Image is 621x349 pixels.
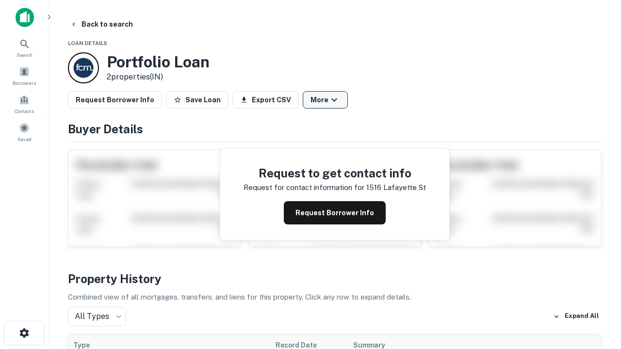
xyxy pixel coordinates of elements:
img: capitalize-icon.png [16,8,34,27]
p: 2 properties (IN) [107,71,210,83]
h4: Request to get contact info [244,164,426,182]
span: Search [16,51,33,59]
a: Contacts [3,91,46,117]
button: Expand All [551,309,602,324]
button: Request Borrower Info [284,201,386,224]
h3: Portfolio Loan [107,53,210,71]
button: Back to search [66,16,137,33]
span: Contacts [15,107,34,115]
p: Request for contact information for [244,182,364,193]
span: Saved [17,135,32,143]
a: Search [3,34,46,61]
h4: Buyer Details [68,120,602,138]
button: Save Loan [166,91,229,109]
span: Loan Details [68,40,107,46]
p: 1516 lafayette st [366,182,426,193]
a: Saved [3,119,46,145]
button: Request Borrower Info [68,91,162,109]
a: Borrowers [3,63,46,89]
p: Combined view of all mortgages, transfers, and liens for this property. Click any row to expand d... [68,291,602,303]
button: Export CSV [232,91,299,109]
div: All Types [68,307,126,326]
button: More [303,91,348,109]
span: Borrowers [13,79,36,87]
h4: Property History [68,270,602,287]
iframe: Chat Widget [572,271,621,318]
